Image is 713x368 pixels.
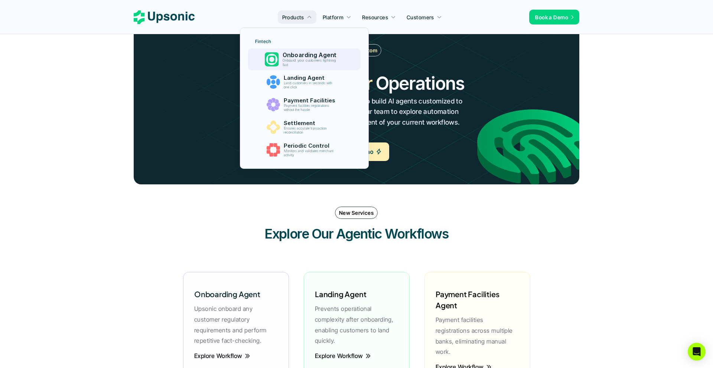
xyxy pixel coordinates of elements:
p: Products [282,13,304,21]
h2: Tailored to your [249,71,372,96]
h6: Payment Facilities Agent [436,289,519,311]
a: Periodic ControlMonitors and validates merchant activity [251,139,358,160]
a: Book a Demo [529,10,579,24]
p: Explore Workflow [436,366,484,368]
div: Open Intercom Messenger [688,343,706,361]
span: Book a Demo [535,14,568,20]
p: Onboarding Agent [282,52,340,59]
p: Payment facilities registrations across multiple banks, eliminating manual work. [436,315,519,357]
p: Resources [362,13,388,21]
p: Monitors and validates merchant activity [283,149,338,157]
a: Landing AgentLand customers in seconds with one click [251,72,358,92]
p: Payment facilities registrations without the hassle [283,104,338,112]
h6: Onboarding Agent [194,289,260,300]
p: Upsonic onboard any customer regulatory requirements and perform repetitive fact-checking. [194,303,278,346]
p: Prevents operational complexity after onboarding, enabling customers to land quickly. [315,303,398,346]
p: Settlement [283,120,338,126]
a: Payment FacilitiesPayment facilities registrations without the hassle [251,94,358,115]
p: Periodic Control [283,142,338,149]
p: Platform [323,13,344,21]
p: Onboard your customers lightning fast [282,59,339,67]
h3: Explore Our Agentic Workflows [245,224,468,243]
h6: Landing Agent [315,289,366,300]
p: Explore Workflow [194,355,242,357]
p: Payment Facilities [283,97,338,104]
p: Fintech [255,39,271,44]
p: Customers [407,13,434,21]
a: Products [278,10,316,24]
p: New Services [339,209,374,217]
p: Ensures accurate transaction reconciliation [283,126,338,135]
a: Onboarding AgentOnboard your customers lightning fast [248,49,360,70]
p: Landing Agent [283,75,338,81]
p: Explore Workflow [315,355,363,357]
a: SettlementEnsures accurate transaction reconciliation [251,117,358,138]
h2: Operations [376,71,464,96]
p: Land customers in seconds with one click [283,81,338,89]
